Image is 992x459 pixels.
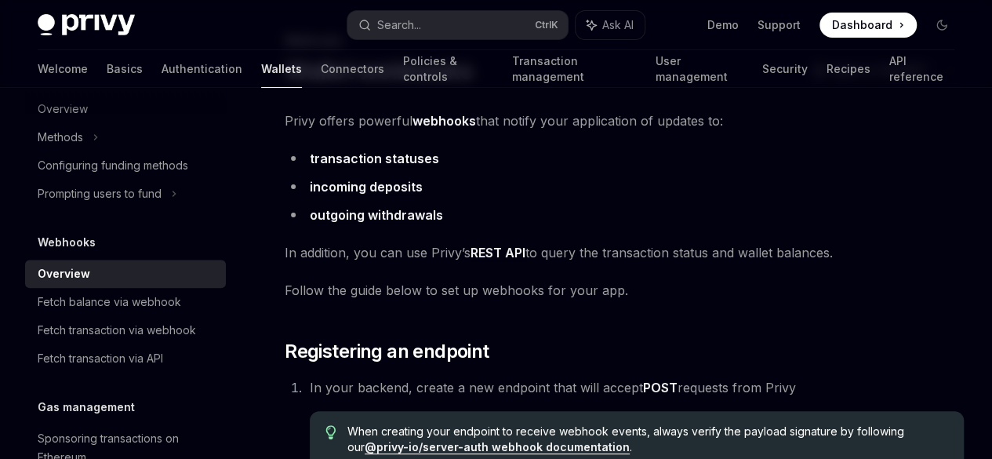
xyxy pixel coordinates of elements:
a: Fetch balance via webhook [25,288,226,316]
span: In your backend, create a new endpoint that will accept requests from Privy [310,380,796,395]
span: Registering an endpoint [285,339,489,364]
a: Support [758,17,801,33]
span: Follow the guide below to set up webhooks for your app. [285,279,964,301]
div: Methods [38,128,83,147]
a: API reference [888,50,954,88]
img: dark logo [38,14,135,36]
button: Search...CtrlK [347,11,568,39]
a: Dashboard [819,13,917,38]
a: User management [655,50,743,88]
span: Dashboard [832,17,892,33]
a: Transaction management [512,50,637,88]
span: Ctrl K [535,19,558,31]
a: transaction statuses [310,151,439,167]
a: Recipes [826,50,870,88]
a: Wallets [261,50,302,88]
a: Connectors [321,50,384,88]
div: Fetch transaction via webhook [38,321,196,340]
a: REST API [471,245,525,261]
h5: Webhooks [38,233,96,252]
svg: Tip [325,425,336,439]
a: Basics [107,50,143,88]
div: Overview [38,264,90,283]
a: Welcome [38,50,88,88]
div: Fetch transaction via API [38,349,163,368]
span: Privy offers powerful that notify your application of updates to: [285,110,964,132]
a: incoming deposits [310,179,423,195]
span: When creating your endpoint to receive webhook events, always verify the payload signature by fol... [347,424,948,455]
div: Fetch balance via webhook [38,293,181,311]
a: outgoing withdrawals [310,207,443,224]
div: Configuring funding methods [38,156,188,175]
a: Overview [25,260,226,288]
span: In addition, you can use Privy’s to query the transaction status and wallet balances. [285,242,964,264]
a: Demo [707,17,739,33]
strong: POST [643,380,678,395]
a: Security [762,50,807,88]
a: @privy-io/server-auth webhook documentation [365,440,630,454]
a: Fetch transaction via API [25,344,226,373]
h5: Gas management [38,398,135,417]
button: Ask AI [576,11,645,39]
span: Ask AI [602,17,634,33]
a: Fetch transaction via webhook [25,316,226,344]
button: Toggle dark mode [929,13,954,38]
strong: webhooks [412,113,476,129]
a: Authentication [162,50,242,88]
div: Search... [377,16,421,35]
div: Prompting users to fund [38,184,162,203]
a: Configuring funding methods [25,151,226,180]
a: Policies & controls [403,50,493,88]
